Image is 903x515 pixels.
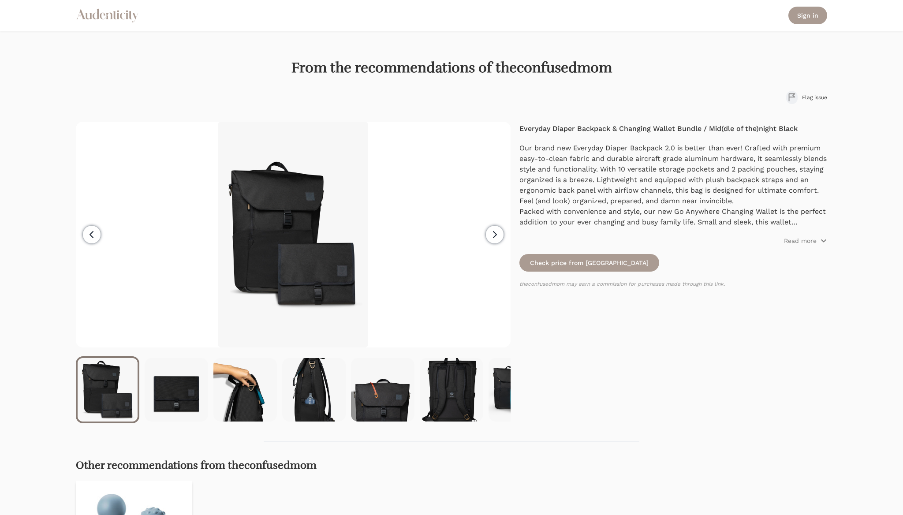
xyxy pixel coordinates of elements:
img: Front view of black backpack, closed and standing upright with 2 blue packing pouches and 1 blue ... [489,358,552,422]
img: Front view of closed black changing wallet against a white background. [145,358,208,422]
img: Side view of black backpack against a white background. Showing baby bottle in side stretchy bott... [282,358,346,422]
h2: Other recommendations from theconfusedmom [76,459,827,472]
h1: From the recommendations of theconfusedmom [76,59,827,77]
img: Front view of black backpack and changing wallet. Both are closed, and show magnetic clasp and ex... [78,358,138,422]
button: Flag issue [786,91,827,104]
button: Read more [784,236,827,245]
span: Packed with convenience and style, our new Go Anywhere Changing Wallet is the perfect addition to... [519,207,827,258]
a: Sign in [788,7,827,24]
img: Front view of black backpack and changing wallet. Both are closed, and show magnetic clasp and ex... [218,122,368,347]
p: Read more [784,236,817,245]
img: Back view of black backpack against white background, showing padded back and shoulder straps. [420,358,483,422]
p: Our brand new Everyday Diaper Backpack 2.0 is better than ever! Crafted with premium easy-to-clea... [519,143,827,206]
p: theconfusedmom may earn a commission for purchases made through this link. [519,280,827,287]
a: Check price from [GEOGRAPHIC_DATA] [519,254,659,272]
h4: Everyday Diaper Backpack & Changing Wallet Bundle / Mid(dle of the)night Black [519,123,827,134]
span: Flag issue [802,94,827,101]
img: Hand opening bronze carabiner clip on side of black backpack against a white background. Blue int... [213,358,277,422]
img: Front view of black backpack against white background. Orange key hook is hanging out from the zi... [351,358,414,422]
